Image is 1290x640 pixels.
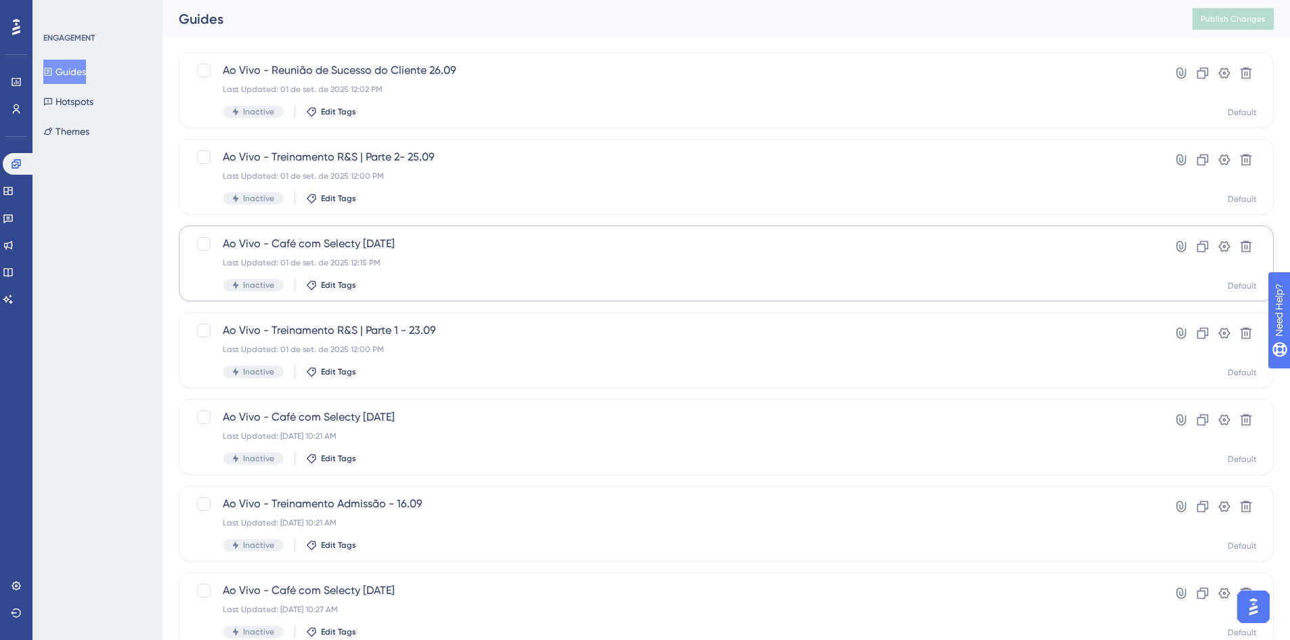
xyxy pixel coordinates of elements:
div: Default [1228,454,1257,465]
button: Guides [43,60,86,84]
button: Hotspots [43,89,93,114]
span: Ao Vivo - Treinamento Admissão - 16.09 [223,496,1121,512]
span: Edit Tags [321,540,356,551]
div: Last Updated: 01 de set. de 2025 12:15 PM [223,257,1121,268]
span: Ao Vivo - Treinamento R&S | Parte 1 - 23.09 [223,322,1121,339]
span: Inactive [243,193,274,204]
span: Inactive [243,366,274,377]
span: Ao Vivo - Treinamento R&S | Parte 2- 25.09 [223,149,1121,165]
span: Publish Changes [1201,14,1266,24]
div: Guides [179,9,1159,28]
div: Default [1228,367,1257,378]
div: Last Updated: 01 de set. de 2025 12:00 PM [223,171,1121,182]
span: Ao Vivo - Reunião de Sucesso do Cliente 26.09 [223,62,1121,79]
div: Last Updated: 01 de set. de 2025 12:02 PM [223,84,1121,95]
button: Edit Tags [306,106,356,117]
div: ENGAGEMENT [43,33,95,43]
span: Inactive [243,453,274,464]
span: Edit Tags [321,106,356,117]
span: Inactive [243,106,274,117]
div: Default [1228,280,1257,291]
span: Edit Tags [321,193,356,204]
span: Edit Tags [321,366,356,377]
button: Edit Tags [306,453,356,464]
button: Themes [43,119,89,144]
span: Ao Vivo - Café com Selecty [DATE] [223,409,1121,425]
iframe: UserGuiding AI Assistant Launcher [1233,586,1274,627]
div: Last Updated: [DATE] 10:21 AM [223,517,1121,528]
button: Edit Tags [306,540,356,551]
div: Last Updated: [DATE] 10:21 AM [223,431,1121,442]
button: Edit Tags [306,193,356,204]
span: Edit Tags [321,626,356,637]
span: Ao Vivo - Café com Selecty [DATE] [223,582,1121,599]
span: Edit Tags [321,280,356,291]
div: Default [1228,107,1257,118]
span: Edit Tags [321,453,356,464]
span: Need Help? [32,3,85,20]
button: Edit Tags [306,626,356,637]
div: Last Updated: [DATE] 10:27 AM [223,604,1121,615]
span: Ao Vivo - Café com Selecty [DATE] [223,236,1121,252]
button: Publish Changes [1192,8,1274,30]
span: Inactive [243,540,274,551]
button: Edit Tags [306,366,356,377]
span: Inactive [243,280,274,291]
span: Inactive [243,626,274,637]
div: Default [1228,540,1257,551]
button: Edit Tags [306,280,356,291]
div: Default [1228,194,1257,205]
div: Default [1228,627,1257,638]
div: Last Updated: 01 de set. de 2025 12:00 PM [223,344,1121,355]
